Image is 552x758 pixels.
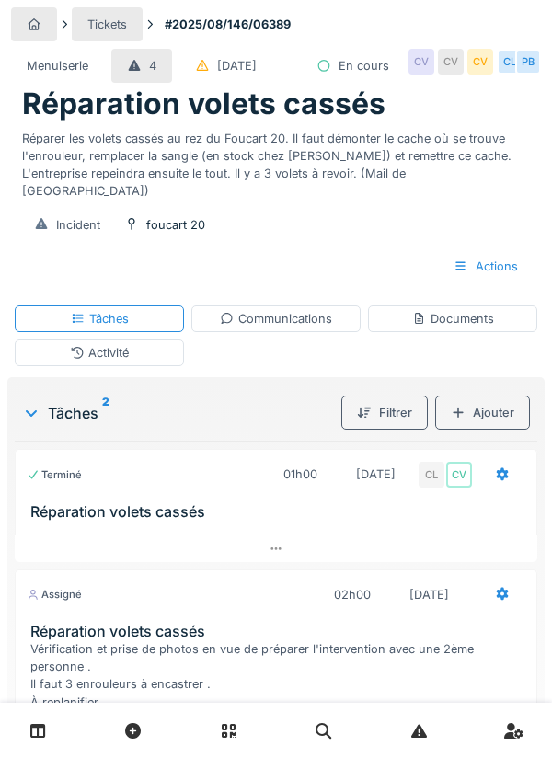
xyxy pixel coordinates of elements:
[438,49,464,75] div: CV
[283,465,317,483] div: 01h00
[22,122,530,201] div: Réparer les volets cassés au rez du Foucart 20. Il faut démonter le cache où se trouve l'enrouleu...
[446,462,472,488] div: CV
[30,640,529,711] div: Vérification et prise de photos en vue de préparer l'intervention avec une 2ème personne . Il fau...
[435,396,530,430] div: Ajouter
[22,402,334,424] div: Tâches
[409,586,449,603] div: [DATE]
[467,49,493,75] div: CV
[157,16,298,33] strong: #2025/08/146/06389
[70,344,129,362] div: Activité
[30,623,529,640] h3: Réparation volets cassés
[56,216,100,234] div: Incident
[419,462,444,488] div: CL
[220,310,332,327] div: Communications
[408,49,434,75] div: CV
[497,49,523,75] div: CL
[438,249,534,283] div: Actions
[149,57,156,75] div: 4
[334,586,371,603] div: 02h00
[341,396,428,430] div: Filtrer
[412,310,494,327] div: Documents
[27,587,82,603] div: Assigné
[71,310,129,327] div: Tâches
[30,503,529,521] h3: Réparation volets cassés
[22,86,385,121] h1: Réparation volets cassés
[515,49,541,75] div: PB
[27,57,88,75] div: Menuiserie
[146,216,205,234] div: foucart 20
[87,16,127,33] div: Tickets
[102,402,109,424] sup: 2
[339,57,389,75] div: En cours
[217,57,257,75] div: [DATE]
[356,465,396,483] div: [DATE]
[27,467,82,483] div: Terminé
